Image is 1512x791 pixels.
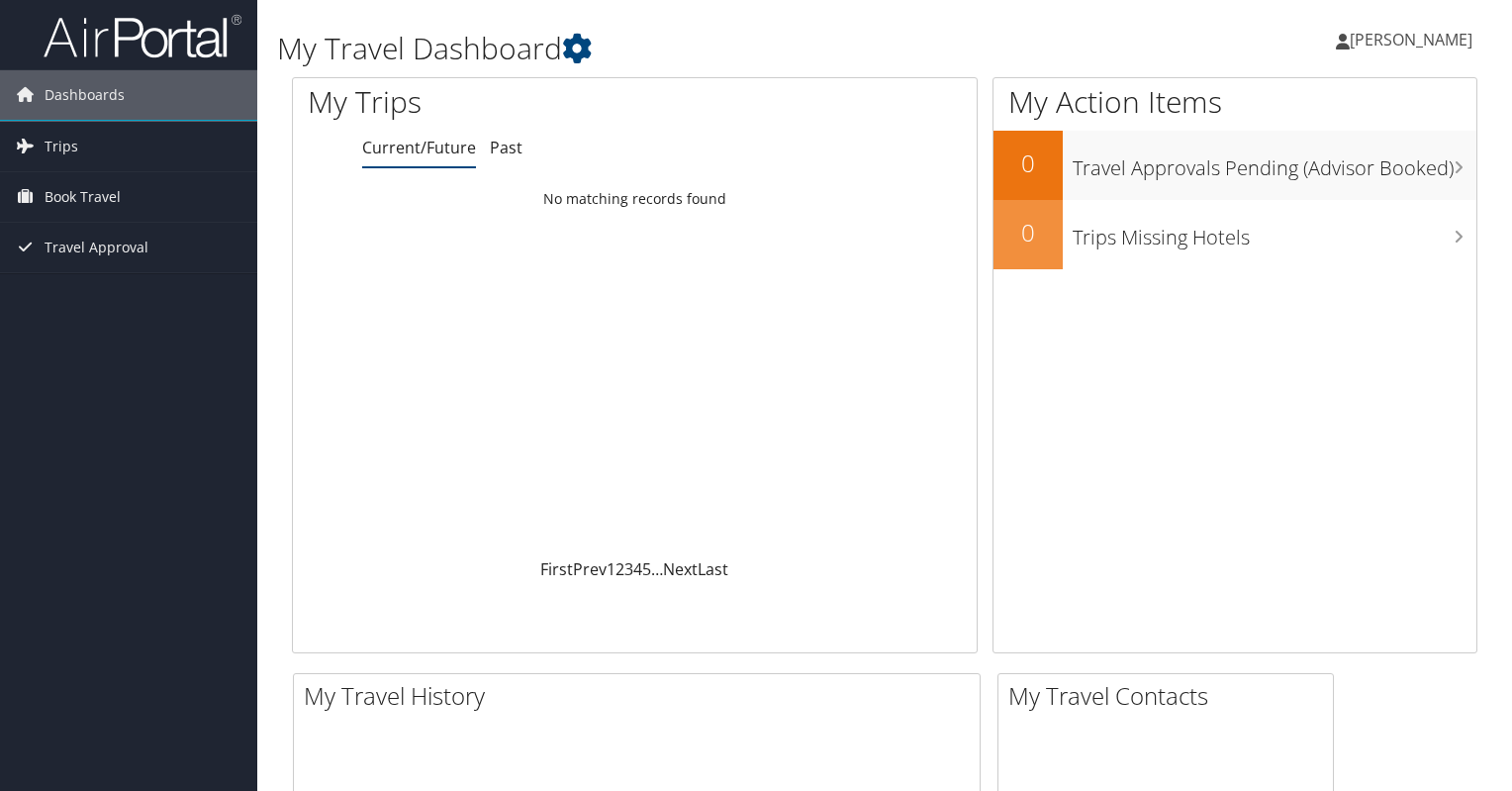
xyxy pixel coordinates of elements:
a: Last [698,558,728,580]
a: Next [663,558,698,580]
a: Prev [573,558,607,580]
h2: 0 [993,216,1063,249]
img: airportal-logo.png [44,13,241,59]
h2: My Travel Contacts [1008,679,1333,713]
h1: My Travel Dashboard [277,28,1087,69]
a: First [540,558,573,580]
td: No matching records found [293,181,977,217]
span: [PERSON_NAME] [1350,29,1472,50]
h2: My Travel History [304,679,980,713]
h3: Trips Missing Hotels [1073,214,1476,251]
h3: Travel Approvals Pending (Advisor Booked) [1073,145,1476,182]
a: 0Travel Approvals Pending (Advisor Booked) [993,131,1476,200]
a: [PERSON_NAME] [1336,10,1492,69]
a: 4 [633,558,642,580]
h1: My Action Items [993,81,1476,123]
span: Dashboards [45,70,125,120]
a: 1 [607,558,615,580]
span: Trips [45,122,78,171]
span: … [651,558,663,580]
span: Book Travel [45,172,121,222]
span: Travel Approval [45,223,148,272]
a: 0Trips Missing Hotels [993,200,1476,269]
a: Past [490,137,522,158]
h2: 0 [993,147,1063,180]
a: 3 [624,558,633,580]
h1: My Trips [308,81,677,123]
a: 5 [642,558,651,580]
a: 2 [615,558,624,580]
a: Current/Future [362,137,476,158]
